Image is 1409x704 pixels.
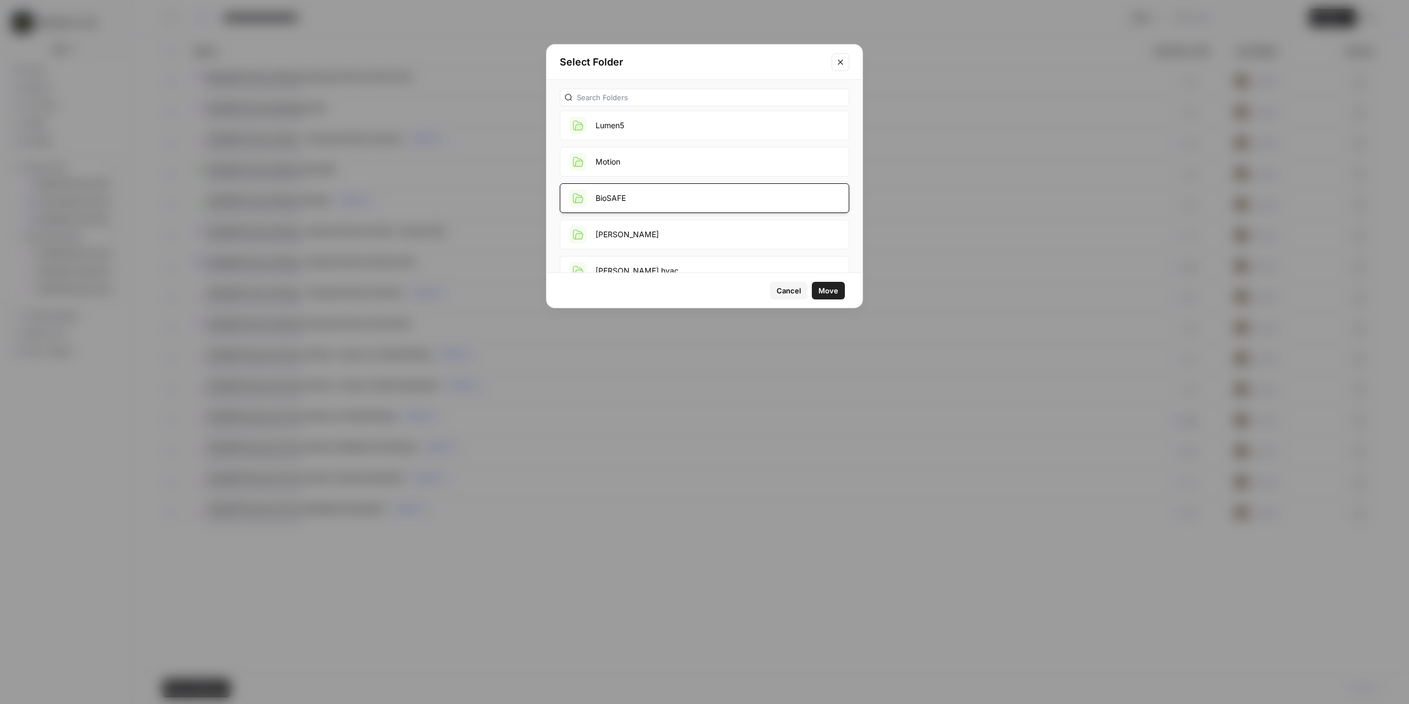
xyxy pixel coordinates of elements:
button: Cancel [770,282,807,299]
h2: Select Folder [560,54,825,70]
span: Cancel [777,285,801,296]
button: Move [812,282,845,299]
button: Lumen5 [560,111,849,140]
button: Motion [560,147,849,177]
button: BioSAFE [560,183,849,213]
button: Close modal [832,53,849,71]
input: Search Folders [577,92,844,103]
button: [PERSON_NAME] [560,220,849,249]
span: Move [818,285,838,296]
button: [PERSON_NAME] hvac [560,256,849,286]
